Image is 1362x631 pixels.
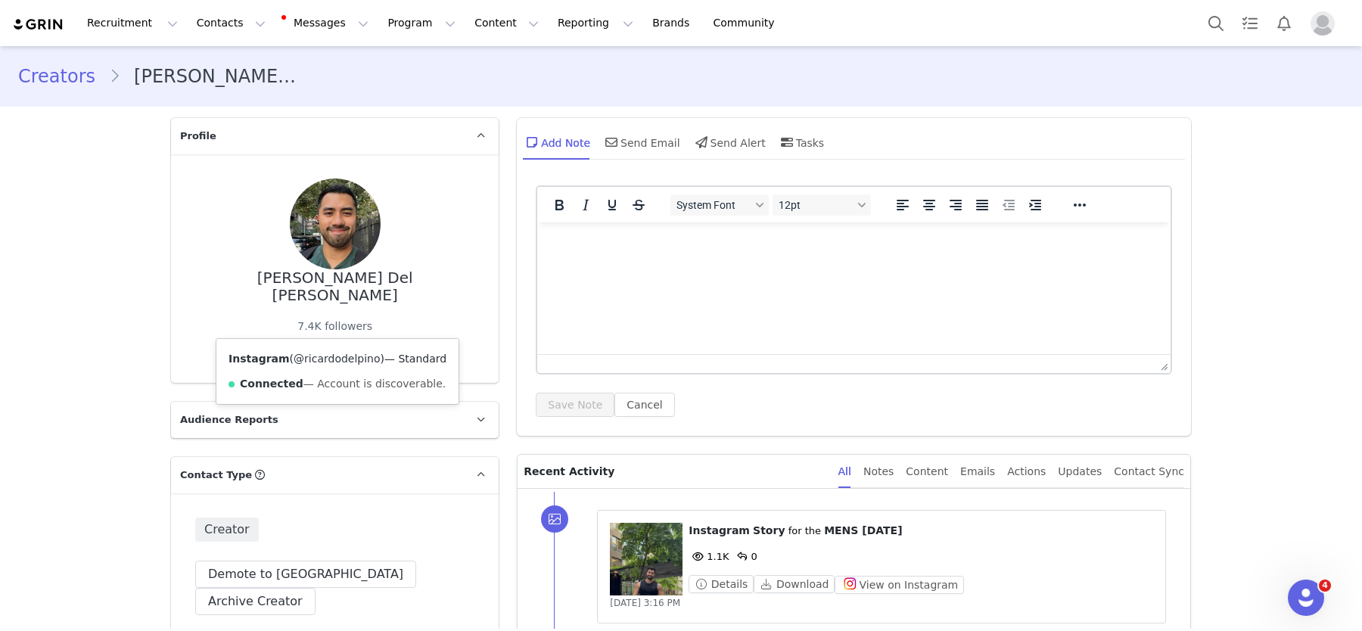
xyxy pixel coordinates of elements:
[704,6,791,40] a: Community
[614,393,674,417] button: Cancel
[1301,11,1350,36] button: Profile
[689,575,754,593] button: Details
[773,194,871,216] button: Font sizes
[18,63,109,90] a: Creators
[1058,455,1102,489] div: Updates
[602,124,680,160] div: Send Email
[1155,355,1171,373] div: Press the Up and Down arrow keys to resize the editor.
[689,523,1153,539] p: ⁨ ⁩ ⁨ ⁩ for the ⁨ ⁩
[1007,455,1046,489] div: Actions
[670,194,769,216] button: Fonts
[689,551,729,562] span: 1.1K
[943,194,969,216] button: Align right
[384,353,446,365] span: — Standard
[754,575,835,593] button: Download
[643,6,703,40] a: Brands
[1319,580,1331,592] span: 4
[1267,6,1301,40] button: Notifications
[753,524,785,536] span: Story
[195,518,259,542] span: Creator
[549,6,642,40] button: Reporting
[180,468,252,483] span: Contact Type
[524,455,826,488] p: Recent Activity
[297,319,372,334] div: 7.4K followers
[906,455,948,489] div: Content
[1311,11,1335,36] img: placeholder-profile.jpg
[779,199,853,211] span: 12pt
[78,6,187,40] button: Recruitment
[290,179,381,269] img: ac1510a8-7f6c-4e0c-9a5e-34241b614be6.jpg
[835,576,964,594] button: View on Instagram
[610,598,680,608] span: [DATE] 3:16 PM
[573,194,599,216] button: Italic
[195,269,474,303] div: [PERSON_NAME] Del [PERSON_NAME]
[778,124,825,160] div: Tasks
[303,378,446,390] span: — Account is discoverable.
[294,353,381,365] a: @ricardodelpino
[1233,6,1267,40] a: Tasks
[537,222,1171,354] iframe: Rich Text Area
[890,194,916,216] button: Align left
[863,455,894,489] div: Notes
[733,551,757,562] span: 0
[229,353,290,365] strong: Instagram
[838,455,851,489] div: All
[1114,455,1184,489] div: Contact Sync
[916,194,942,216] button: Align center
[1067,194,1093,216] button: Reveal or hide additional toolbar items
[1199,6,1233,40] button: Search
[689,524,750,536] span: Instagram
[960,455,995,489] div: Emails
[1288,580,1324,616] iframe: Intercom live chat
[824,524,902,536] span: MENS [DATE]
[626,194,651,216] button: Strikethrough
[676,199,751,211] span: System Font
[12,17,65,32] img: grin logo
[180,129,216,144] span: Profile
[536,393,614,417] button: Save Note
[599,194,625,216] button: Underline
[969,194,995,216] button: Justify
[195,588,316,615] button: Archive Creator
[290,353,384,365] span: ( )
[1022,194,1048,216] button: Increase indent
[378,6,465,40] button: Program
[275,6,378,40] button: Messages
[240,378,303,390] strong: Connected
[692,124,766,160] div: Send Alert
[523,124,590,160] div: Add Note
[188,6,275,40] button: Contacts
[180,412,278,427] span: Audience Reports
[835,579,964,590] a: View on Instagram
[996,194,1022,216] button: Decrease indent
[465,6,548,40] button: Content
[546,194,572,216] button: Bold
[195,561,416,588] button: Demote to [GEOGRAPHIC_DATA]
